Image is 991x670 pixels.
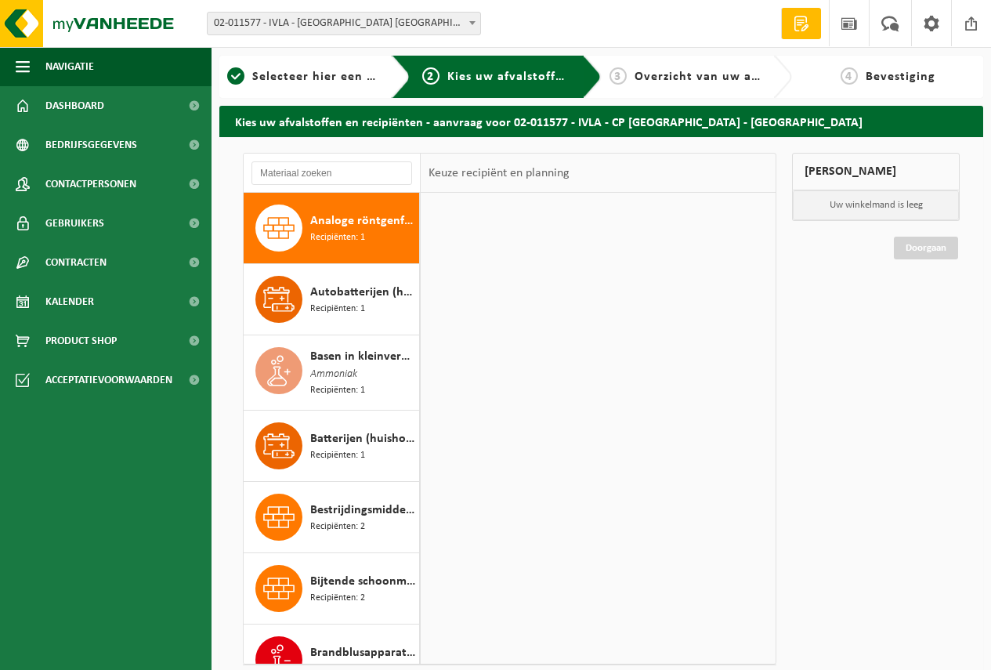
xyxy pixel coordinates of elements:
[310,366,357,383] span: Ammoniak
[841,67,858,85] span: 4
[310,572,415,591] span: Bijtende schoonmaakmiddelen (huishoudelijk)
[45,204,104,243] span: Gebruikers
[45,282,94,321] span: Kalender
[421,154,577,193] div: Keuze recipiënt en planning
[447,71,663,83] span: Kies uw afvalstoffen en recipiënten
[310,643,415,662] span: Brandblusapparaten (huishoudelijk)
[792,153,960,190] div: [PERSON_NAME]
[310,520,365,534] span: Recipiënten: 2
[45,165,136,204] span: Contactpersonen
[244,553,420,625] button: Bijtende schoonmaakmiddelen (huishoudelijk) Recipiënten: 2
[310,429,415,448] span: Batterijen (huishoudelijk)
[45,47,94,86] span: Navigatie
[310,302,365,317] span: Recipiënten: 1
[310,283,415,302] span: Autobatterijen (huishoudelijk)
[244,264,420,335] button: Autobatterijen (huishoudelijk) Recipiënten: 1
[251,161,412,185] input: Materiaal zoeken
[635,71,800,83] span: Overzicht van uw aanvraag
[310,212,415,230] span: Analoge röntgenfoto’s en nitraatfilms (huishoudelijk)
[45,243,107,282] span: Contracten
[244,482,420,553] button: Bestrijdingsmiddelen inclusief schimmelwerende beschermingsmiddelen (huishoudelijk) Recipiënten: 2
[422,67,439,85] span: 2
[45,360,172,400] span: Acceptatievoorwaarden
[244,193,420,264] button: Analoge röntgenfoto’s en nitraatfilms (huishoudelijk) Recipiënten: 1
[252,71,421,83] span: Selecteer hier een vestiging
[793,190,959,220] p: Uw winkelmand is leeg
[310,591,365,606] span: Recipiënten: 2
[219,106,983,136] h2: Kies uw afvalstoffen en recipiënten - aanvraag voor 02-011577 - IVLA - CP [GEOGRAPHIC_DATA] - [GE...
[207,12,481,35] span: 02-011577 - IVLA - CP OUDENAARDE - 9700 OUDENAARDE, LEEBEEKSTRAAT 10
[244,335,420,411] button: Basen in kleinverpakking (huishoudelijk) Ammoniak Recipiënten: 1
[310,347,415,366] span: Basen in kleinverpakking (huishoudelijk)
[227,67,379,86] a: 1Selecteer hier een vestiging
[609,67,627,85] span: 3
[208,13,480,34] span: 02-011577 - IVLA - CP OUDENAARDE - 9700 OUDENAARDE, LEEBEEKSTRAAT 10
[227,67,244,85] span: 1
[310,230,365,245] span: Recipiënten: 1
[866,71,935,83] span: Bevestiging
[244,411,420,482] button: Batterijen (huishoudelijk) Recipiënten: 1
[45,86,104,125] span: Dashboard
[310,448,365,463] span: Recipiënten: 1
[894,237,958,259] a: Doorgaan
[45,321,117,360] span: Product Shop
[310,501,415,520] span: Bestrijdingsmiddelen inclusief schimmelwerende beschermingsmiddelen (huishoudelijk)
[45,125,137,165] span: Bedrijfsgegevens
[310,383,365,398] span: Recipiënten: 1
